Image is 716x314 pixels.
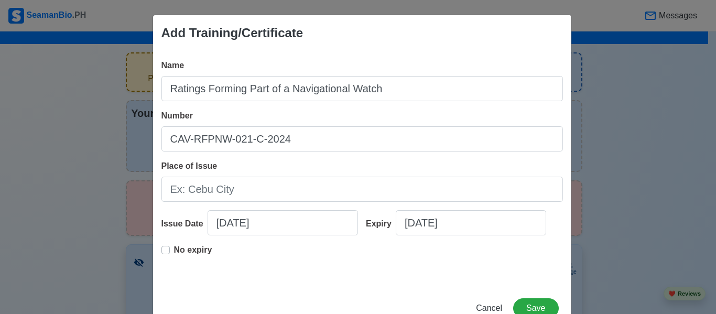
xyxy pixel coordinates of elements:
[161,61,185,70] span: Name
[161,161,218,170] span: Place of Issue
[174,244,212,256] p: No expiry
[161,76,563,101] input: Ex: COP Medical First Aid (VI/4)
[161,218,208,230] div: Issue Date
[476,304,502,312] span: Cancel
[366,218,396,230] div: Expiry
[161,111,193,120] span: Number
[161,177,563,202] input: Ex: Cebu City
[161,24,303,42] div: Add Training/Certificate
[161,126,563,151] input: Ex: COP1234567890W or NA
